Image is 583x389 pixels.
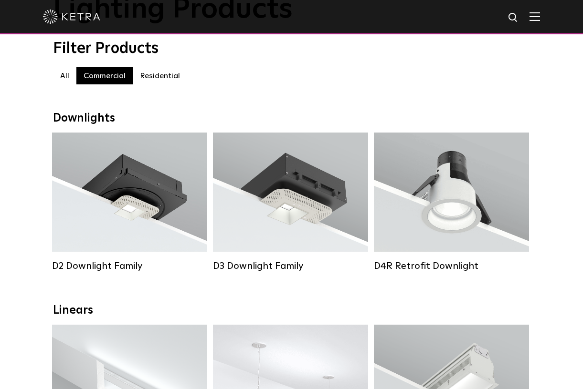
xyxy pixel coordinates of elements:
[213,133,368,272] a: D3 Downlight Family Lumen Output:700 / 900 / 1100Colors:White / Black / Silver / Bronze / Paintab...
[53,304,530,317] div: Linears
[52,260,207,272] div: D2 Downlight Family
[133,67,187,84] label: Residential
[374,260,529,272] div: D4R Retrofit Downlight
[53,40,530,58] div: Filter Products
[76,67,133,84] label: Commercial
[213,260,368,272] div: D3 Downlight Family
[43,10,100,24] img: ketra-logo-2019-white
[52,133,207,272] a: D2 Downlight Family Lumen Output:1200Colors:White / Black / Gloss Black / Silver / Bronze / Silve...
[374,133,529,272] a: D4R Retrofit Downlight Lumen Output:800Colors:White / BlackBeam Angles:15° / 25° / 40° / 60°Watta...
[53,112,530,125] div: Downlights
[508,12,519,24] img: search icon
[530,12,540,21] img: Hamburger%20Nav.svg
[53,67,76,84] label: All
